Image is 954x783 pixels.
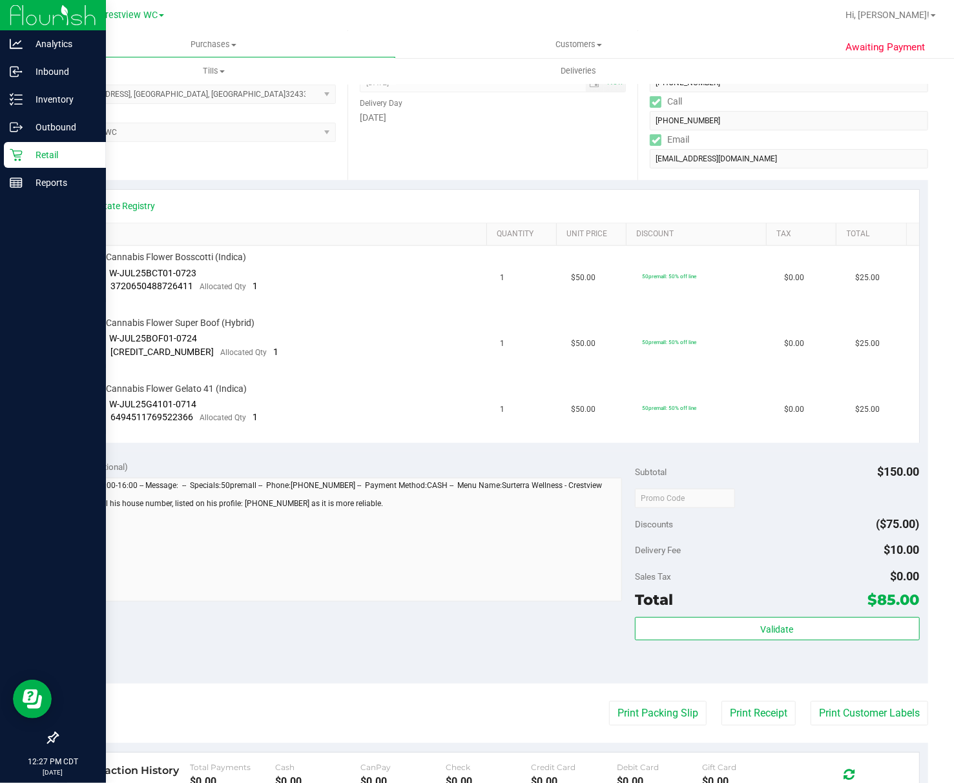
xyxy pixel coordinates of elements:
[200,282,247,291] span: Allocated Qty
[74,317,255,329] span: FT 3.5g Cannabis Flower Super Boof (Hybrid)
[110,399,197,409] span: W-JUL25G4101-0714
[76,229,481,239] a: SKU
[846,40,926,55] span: Awaiting Payment
[637,229,762,239] a: Discount
[847,229,902,239] a: Total
[74,383,247,395] span: FT 3.5g Cannabis Flower Gelato 41 (Indica)
[876,517,920,531] span: ($75.00)
[532,762,617,772] div: Credit Card
[635,591,673,609] span: Total
[609,701,707,726] button: Print Packing Slip
[10,121,23,134] inline-svg: Outbound
[856,338,880,350] span: $25.00
[868,591,920,609] span: $85.00
[397,39,760,50] span: Customers
[360,97,402,109] label: Delivery Day
[200,413,247,422] span: Allocated Qty
[10,93,23,106] inline-svg: Inventory
[111,281,194,291] span: 3720650488726411
[78,199,156,212] a: View State Registry
[190,762,275,772] div: Total Payments
[572,272,596,284] span: $50.00
[110,268,197,278] span: W-JUL25BCT01-0723
[497,229,552,239] a: Quantity
[31,31,396,58] a: Purchases
[543,65,614,77] span: Deliveries
[111,347,214,357] span: [CREDIT_CARD_NUMBER]
[10,176,23,189] inline-svg: Reports
[643,339,697,345] span: 50premall: 50% off line
[878,465,920,478] span: $150.00
[566,229,621,239] a: Unit Price
[721,701,796,726] button: Print Receipt
[856,403,880,416] span: $25.00
[32,39,395,50] span: Purchases
[572,403,596,416] span: $50.00
[635,489,735,508] input: Promo Code
[572,338,596,350] span: $50.00
[643,273,697,280] span: 50premall: 50% off line
[13,680,52,718] iframe: Resource center
[635,545,681,555] span: Delivery Fee
[31,65,396,77] span: Tills
[811,701,928,726] button: Print Customer Labels
[23,92,100,107] p: Inventory
[253,412,258,422] span: 1
[856,272,880,284] span: $25.00
[785,272,805,284] span: $0.00
[74,251,247,263] span: FT 3.5g Cannabis Flower Bosscotti (Indica)
[396,57,761,85] a: Deliveries
[643,405,697,411] span: 50premall: 50% off line
[111,412,194,422] span: 6494511769522366
[23,147,100,163] p: Retail
[110,333,198,343] span: W-JUL25BOF01-0724
[221,348,267,357] span: Allocated Qty
[23,119,100,135] p: Outbound
[635,571,671,582] span: Sales Tax
[360,762,446,772] div: CanPay
[891,569,920,583] span: $0.00
[785,338,805,350] span: $0.00
[6,768,100,777] p: [DATE]
[702,762,787,772] div: Gift Card
[501,403,505,416] span: 1
[253,281,258,291] span: 1
[396,31,761,58] a: Customers
[446,762,531,772] div: Check
[635,467,667,477] span: Subtotal
[6,756,100,768] p: 12:27 PM CDT
[31,57,396,85] a: Tills
[501,272,505,284] span: 1
[776,229,831,239] a: Tax
[884,543,920,556] span: $10.00
[360,111,627,125] div: [DATE]
[99,10,158,21] span: Crestview WC
[845,10,929,20] span: Hi, [PERSON_NAME]!
[785,403,805,416] span: $0.00
[275,762,360,772] div: Cash
[650,111,928,130] input: Format: (999) 999-9999
[761,624,794,635] span: Validate
[650,130,689,149] label: Email
[23,64,100,79] p: Inbound
[274,347,279,357] span: 1
[501,338,505,350] span: 1
[635,617,920,640] button: Validate
[10,37,23,50] inline-svg: Analytics
[617,762,702,772] div: Debit Card
[635,513,673,536] span: Discounts
[10,65,23,78] inline-svg: Inbound
[23,175,100,190] p: Reports
[10,148,23,161] inline-svg: Retail
[23,36,100,52] p: Analytics
[650,92,682,111] label: Call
